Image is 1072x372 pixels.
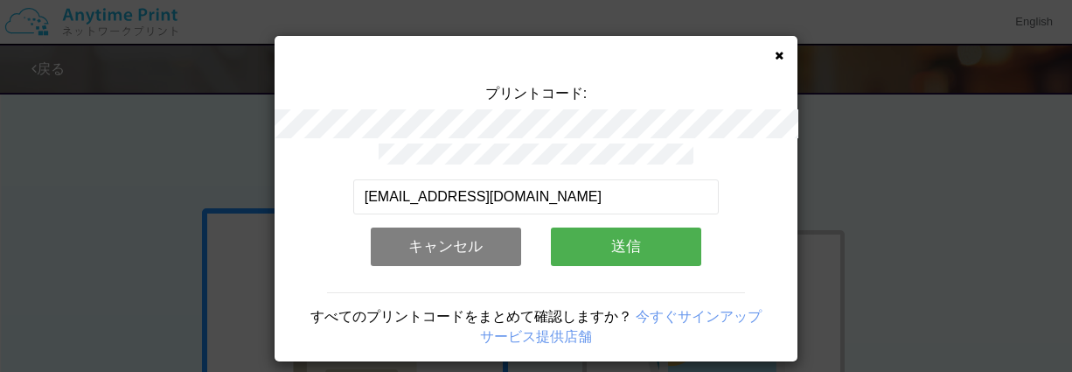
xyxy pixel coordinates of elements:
[480,329,592,344] a: サービス提供店舗
[353,179,720,214] input: メールアドレス
[551,228,701,266] button: 送信
[371,228,521,266] button: キャンセル
[310,309,632,324] span: すべてのプリントコードをまとめて確認しますか？
[485,86,587,101] span: プリントコード:
[636,309,762,324] a: 今すぐサインアップ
